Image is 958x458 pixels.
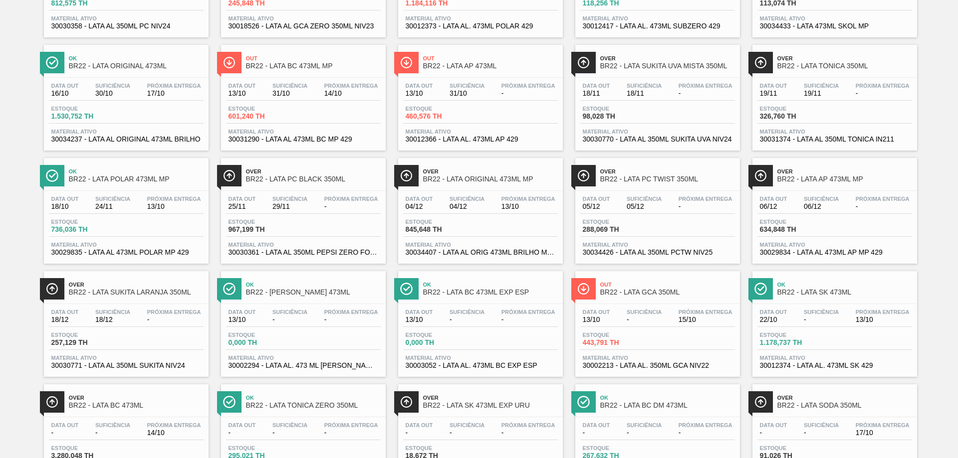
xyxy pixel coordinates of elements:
img: Ícone [400,396,413,408]
span: - [679,429,732,437]
span: Estoque [406,445,476,451]
span: Estoque [583,445,653,451]
span: Suficiência [627,309,662,315]
span: Data out [406,422,433,428]
span: Over [777,168,912,174]
span: BR22 - LATA ORIGINAL 473ML MP [423,175,558,183]
span: 30/10 [95,90,130,97]
span: Estoque [760,445,830,451]
span: Suficiência [627,83,662,89]
span: BR22 - LATA AP 473ML [423,62,558,70]
img: Ícone [754,283,767,295]
span: 30018526 - LATA AL GCA ZERO 350ML NIV23 [229,22,378,30]
span: Estoque [406,219,476,225]
span: 22/10 [760,316,787,323]
span: - [324,316,378,323]
span: Suficiência [804,422,839,428]
span: Estoque [51,106,121,112]
span: BR22 - LATA TÔNICA ZERO 350ML [246,402,381,409]
img: Ícone [46,56,58,69]
span: Próxima Entrega [856,83,910,89]
span: - [51,429,79,437]
a: ÍconeOverBR22 - LATA PC TWIST 350MLData out05/12Suficiência05/12Próxima Entrega-Estoque288,069 TH... [568,151,745,264]
span: 13/10 [147,203,201,210]
span: Over [600,55,735,61]
span: Data out [760,309,787,315]
span: 30034433 - LATA 473ML SKOL MP [760,22,910,30]
span: 30029834 - LATA AL 473ML AP MP 429 [760,249,910,256]
span: Suficiência [627,196,662,202]
a: ÍconeOverBR22 - LATA SUKITA UVA MISTA 350MLData out18/11Suficiência18/11Próxima Entrega-Estoque98... [568,37,745,151]
span: Material ativo [51,355,201,361]
span: 18/10 [51,203,79,210]
span: Data out [583,83,610,89]
span: Material ativo [583,129,732,135]
span: 460,576 TH [406,113,476,120]
span: - [324,203,378,210]
span: Suficiência [804,309,839,315]
img: Ícone [223,396,236,408]
span: 24/11 [95,203,130,210]
img: Ícone [223,283,236,295]
span: 30030361 - LATA AL 350ML PEPSI ZERO FOSCA NIV24 [229,249,378,256]
span: Suficiência [95,83,130,89]
span: 30012417 - LATA AL. 473ML SUBZERO 429 [583,22,732,30]
span: Material ativo [229,355,378,361]
span: Over [777,395,912,401]
span: 06/12 [760,203,787,210]
span: Suficiência [95,196,130,202]
span: 31/10 [450,90,484,97]
span: Estoque [760,219,830,225]
span: 30012366 - LATA AL. 473ML AP 429 [406,136,555,143]
span: 13/10 [583,316,610,323]
span: 634,848 TH [760,226,830,233]
span: Estoque [760,106,830,112]
span: BR22 - LATA SUKITA LARANJA 350ML [69,289,204,296]
a: ÍconeOkBR22 - LATA SK 473MLData out22/10Suficiência-Próxima Entrega13/10Estoque1.178,737 THMateri... [745,264,922,377]
span: Material ativo [229,129,378,135]
span: 443,791 TH [583,339,653,346]
span: Data out [406,83,433,89]
span: BR22 - LATA POLAR 473ML MP [69,175,204,183]
span: - [856,203,910,210]
span: Data out [406,309,433,315]
span: 967,199 TH [229,226,298,233]
span: Over [777,55,912,61]
span: 29/11 [272,203,307,210]
span: Out [423,55,558,61]
span: 1.178,737 TH [760,339,830,346]
span: Estoque [51,332,121,338]
span: 0,000 TH [229,339,298,346]
a: ÍconeOverBR22 - LATA SUKITA LARANJA 350MLData out18/12Suficiência18/12Próxima Entrega-Estoque257,... [36,264,214,377]
span: Suficiência [804,83,839,89]
a: ÍconeOutBR22 - LATA AP 473MLData out13/10Suficiência31/10Próxima Entrega-Estoque460,576 THMateria... [391,37,568,151]
span: Over [600,168,735,174]
span: Data out [51,83,79,89]
img: Ícone [400,283,413,295]
span: 30030771 - LATA AL 350ML SUKITA NIV24 [51,362,201,369]
span: 30002294 - LATA AL. 473 ML LISA [229,362,378,369]
span: - [272,429,307,437]
img: Ícone [577,283,590,295]
span: Over [69,395,204,401]
span: 04/12 [406,203,433,210]
img: Ícone [754,56,767,69]
span: Over [423,168,558,174]
span: Estoque [51,219,121,225]
a: ÍconeOutBR22 - LATA BC 473ML MPData out13/10Suficiência31/10Próxima Entrega14/10Estoque601,240 TH... [214,37,391,151]
span: Data out [760,196,787,202]
span: 0,000 TH [406,339,476,346]
span: BR22 - LATA SODA 350ML [777,402,912,409]
span: Ok [423,282,558,288]
span: Material ativo [406,15,555,21]
span: Material ativo [760,355,910,361]
span: Suficiência [272,83,307,89]
a: ÍconeOverBR22 - LATA TÔNICA 350MLData out19/11Suficiência19/11Próxima Entrega-Estoque326,760 THMa... [745,37,922,151]
span: - [450,429,484,437]
span: 18/11 [627,90,662,97]
span: 30030358 - LATA AL 350ML PC NIV24 [51,22,201,30]
span: BR22 - LATA SK 473ML [777,289,912,296]
a: ÍconeOkBR22 - LATA ORIGINAL 473MLData out16/10Suficiência30/10Próxima Entrega17/10Estoque1.530,75... [36,37,214,151]
span: Estoque [583,106,653,112]
span: 14/10 [147,429,201,437]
